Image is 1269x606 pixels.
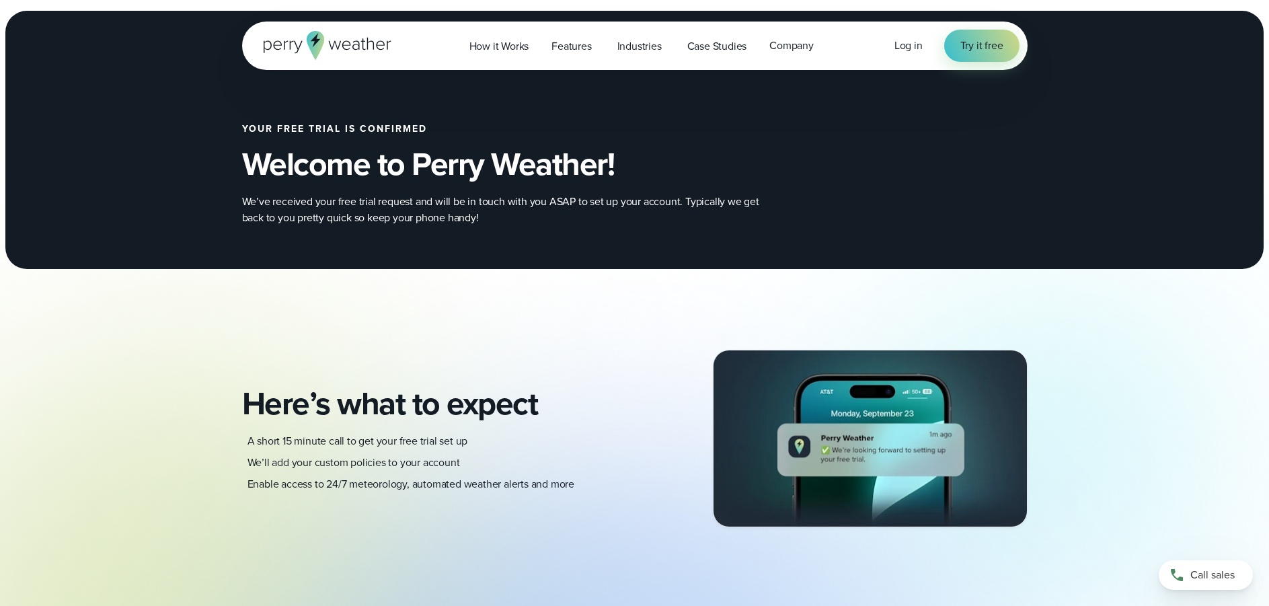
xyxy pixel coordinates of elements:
span: Call sales [1190,567,1235,583]
span: Try it free [960,38,1003,54]
h2: Welcome to Perry Weather! [242,145,826,183]
p: We’ll add your custom policies to your account [247,455,460,471]
a: How it Works [458,32,541,60]
h2: Here’s what to expect [242,385,624,422]
span: Company [769,38,814,54]
a: Try it free [944,30,1020,62]
a: Case Studies [676,32,759,60]
p: We’ve received your free trial request and will be in touch with you ASAP to set up your account.... [242,194,780,226]
span: Features [551,38,591,54]
span: Industries [617,38,662,54]
a: Call sales [1159,560,1253,590]
span: Log in [894,38,923,53]
h2: Your free trial is confirmed [242,124,826,135]
p: Enable access to 24/7 meteorology, automated weather alerts and more [247,476,574,492]
span: How it Works [469,38,529,54]
p: A short 15 minute call to get your free trial set up [247,433,468,449]
span: Case Studies [687,38,747,54]
a: Log in [894,38,923,54]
